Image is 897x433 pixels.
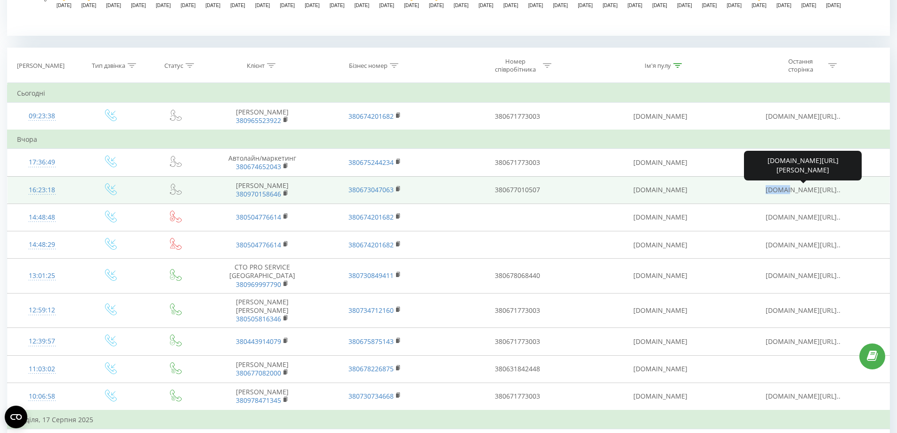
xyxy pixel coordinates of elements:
[604,259,717,294] td: [DOMAIN_NAME]
[206,103,319,131] td: [PERSON_NAME]
[247,62,265,70] div: Клієнт
[17,153,67,172] div: 17:36:49
[206,176,319,204] td: [PERSON_NAME]
[17,62,65,70] div: [PERSON_NAME]
[604,103,717,131] td: [DOMAIN_NAME]
[206,259,319,294] td: СТО PRO SERVICE [GEOGRAPHIC_DATA]
[236,314,281,323] a: 380505816346
[8,130,890,149] td: Вчора
[164,62,183,70] div: Статус
[604,328,717,355] td: [DOMAIN_NAME]
[181,3,196,8] text: [DATE]
[236,116,281,125] a: 380965523922
[206,293,319,328] td: [PERSON_NAME] [PERSON_NAME]
[17,208,67,227] div: 14:48:48
[57,3,72,8] text: [DATE]
[106,3,121,8] text: [DATE]
[431,259,604,294] td: 380678068440
[236,368,281,377] a: 380677082000
[628,3,643,8] text: [DATE]
[206,355,319,383] td: ⁨[PERSON_NAME]⁩
[236,337,281,346] a: 380443914079
[348,158,394,167] a: 380675244234
[230,3,245,8] text: [DATE]
[17,267,67,285] div: 13:01:25
[603,3,618,8] text: [DATE]
[766,306,840,315] span: [DOMAIN_NAME][URL]..
[348,185,394,194] a: 380673047063
[604,355,717,383] td: [DOMAIN_NAME]
[17,181,67,199] div: 16:23:18
[454,3,469,8] text: [DATE]
[404,3,419,8] text: [DATE]
[677,3,692,8] text: [DATE]
[604,176,717,204] td: [DOMAIN_NAME]
[752,3,767,8] text: [DATE]
[702,3,717,8] text: [DATE]
[429,3,444,8] text: [DATE]
[431,103,604,131] td: 380671773003
[348,306,394,315] a: 380734712160
[431,149,604,176] td: 380671773003
[766,240,840,249] span: [DOMAIN_NAME][URL]..
[776,57,826,74] div: Остання сторінка
[236,240,281,249] a: 380504776614
[766,112,840,121] span: [DOMAIN_NAME][URL]..
[236,280,281,289] a: 380969997790
[205,3,220,8] text: [DATE]
[645,62,671,70] div: Ім'я пулу
[236,396,281,405] a: 380978471345
[17,387,67,406] div: 10:06:58
[81,3,97,8] text: [DATE]
[255,3,270,8] text: [DATE]
[604,231,717,259] td: [DOMAIN_NAME]
[766,337,840,346] span: [DOMAIN_NAME][URL]..
[280,3,295,8] text: [DATE]
[766,271,840,280] span: [DOMAIN_NAME][URL]..
[431,328,604,355] td: 380671773003
[826,3,841,8] text: [DATE]
[156,3,171,8] text: [DATE]
[652,3,667,8] text: [DATE]
[604,383,717,410] td: [DOMAIN_NAME]
[348,392,394,400] a: 380730734668
[751,156,855,175] div: [DOMAIN_NAME][URL][PERSON_NAME]
[604,149,717,176] td: [DOMAIN_NAME]
[379,3,394,8] text: [DATE]
[8,410,890,429] td: Неділя, 17 Серпня 2025
[604,204,717,231] td: [DOMAIN_NAME]
[305,3,320,8] text: [DATE]
[206,149,319,176] td: Автолайн/маркетинг
[131,3,146,8] text: [DATE]
[727,3,742,8] text: [DATE]
[766,185,840,194] span: [DOMAIN_NAME][URL]..
[503,3,518,8] text: [DATE]
[92,62,125,70] div: Тип дзвінка
[431,176,604,204] td: 380677010507
[801,3,816,8] text: [DATE]
[17,107,67,125] div: 09:23:38
[348,271,394,280] a: 380730849411
[604,293,717,328] td: [DOMAIN_NAME]
[528,3,543,8] text: [DATE]
[5,406,27,428] button: Open CMP widget
[206,383,319,410] td: [PERSON_NAME]
[348,337,394,346] a: 380675875143
[330,3,345,8] text: [DATE]
[236,162,281,171] a: 380674652043
[431,383,604,410] td: 380671773003
[17,360,67,378] div: 11:03:02
[553,3,568,8] text: [DATE]
[776,3,792,8] text: [DATE]
[236,189,281,198] a: 380970158646
[355,3,370,8] text: [DATE]
[236,212,281,221] a: 380504776614
[348,112,394,121] a: 380674201682
[431,355,604,383] td: 380631842448
[578,3,593,8] text: [DATE]
[8,84,890,103] td: Сьогодні
[17,332,67,351] div: 12:39:57
[766,212,840,221] span: [DOMAIN_NAME][URL]..
[490,57,541,74] div: Номер співробітника
[348,240,394,249] a: 380674201682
